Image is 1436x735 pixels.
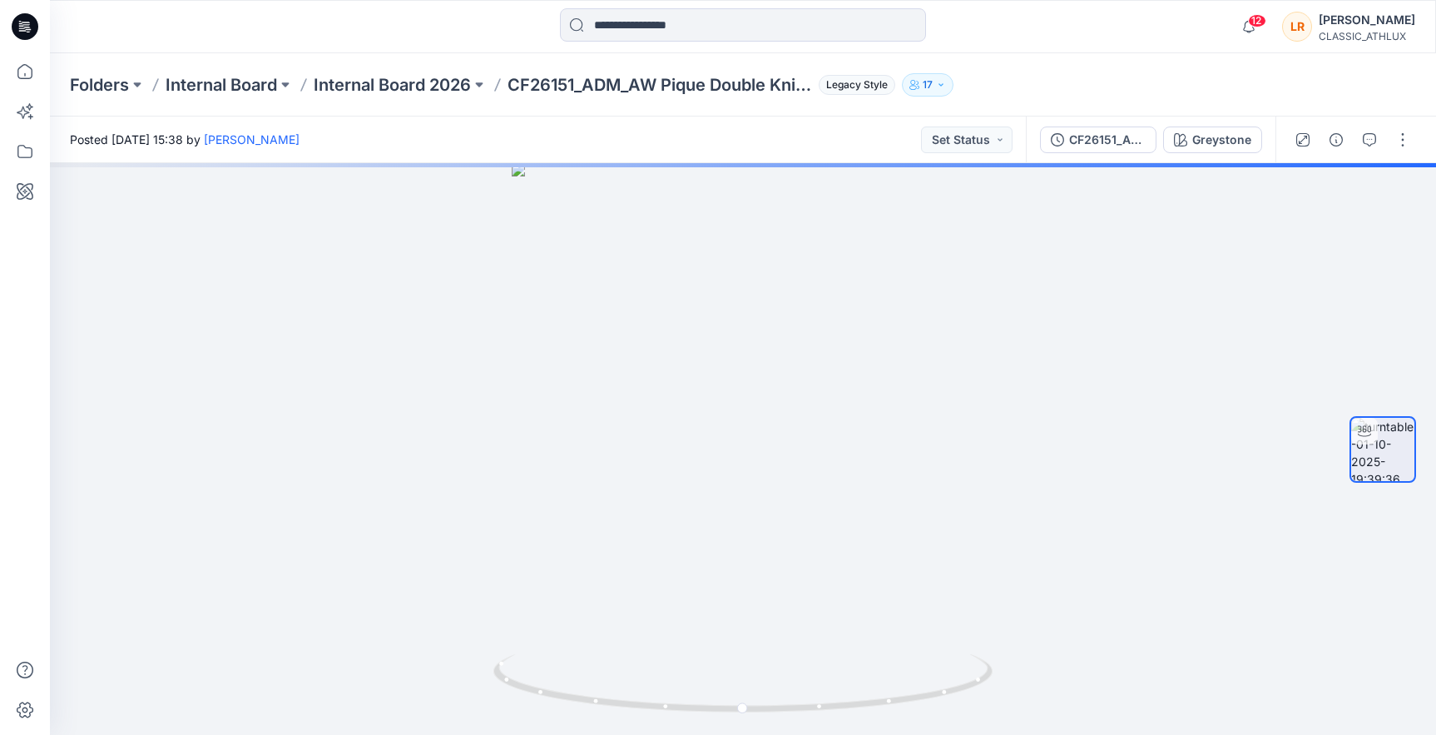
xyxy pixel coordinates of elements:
a: Folders [70,73,129,97]
div: CLASSIC_ATHLUX [1319,30,1415,42]
button: Legacy Style [812,73,895,97]
button: CF26151_ADM_AW Pique Double Knit FZ [DATE] [1040,127,1156,153]
button: 17 [902,73,953,97]
span: Legacy Style [819,75,895,95]
img: turntable-01-10-2025-19:39:36 [1351,418,1414,481]
a: [PERSON_NAME] [204,132,300,147]
div: CF26151_ADM_AW Pique Double Knit FZ [DATE] [1069,131,1146,149]
button: Details [1323,127,1349,153]
span: 12 [1248,14,1266,27]
div: [PERSON_NAME] [1319,10,1415,30]
a: Internal Board 2026 [314,73,471,97]
p: 17 [923,76,933,94]
button: Greystone [1163,127,1262,153]
span: Posted [DATE] 15:38 by [70,131,300,148]
p: CF26151_ADM_AW Pique Double Knit FZ [DATE] [508,73,812,97]
a: Internal Board [166,73,277,97]
div: Greystone [1192,131,1251,149]
div: LR [1282,12,1312,42]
